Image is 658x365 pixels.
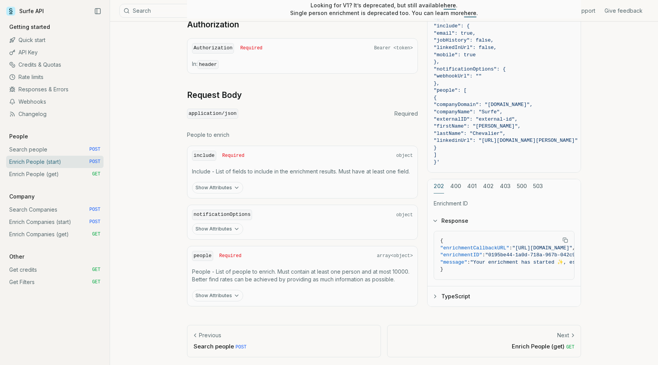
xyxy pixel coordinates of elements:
[222,153,245,159] span: Required
[434,37,494,43] span: "jobHistory": false,
[434,138,578,143] span: "linkedinUrl": "[URL][DOMAIN_NAME][PERSON_NAME]"
[92,279,100,285] span: GET
[517,179,527,193] button: 500
[6,133,31,140] p: People
[6,5,44,17] a: Surfe API
[434,87,467,93] span: "people": [
[500,179,511,193] button: 403
[509,245,512,251] span: :
[434,59,440,65] span: },
[396,212,413,218] span: object
[434,102,533,108] span: "companyDomain": "[DOMAIN_NAME]",
[434,123,521,129] span: "firstName": "[PERSON_NAME]",
[434,73,482,79] span: "webhookUrl": ""
[396,153,413,159] span: object
[428,211,581,231] button: Response
[470,259,650,265] span: "Your enrichment has started ✨, estimated time: 2 seconds."
[434,80,440,86] span: },
[6,143,104,156] a: Search people POST
[434,30,476,36] span: "email": true,
[119,4,312,18] button: Search⌘K
[240,45,262,51] span: Required
[440,245,509,251] span: "enrichmentCallbackURL"
[192,168,413,175] p: Include - List of fields to include in the enrichment results. Must have at least one field.
[192,60,413,69] p: In:
[6,193,38,200] p: Company
[559,234,571,246] button: Copy Text
[377,253,413,259] span: array<object>
[199,331,221,339] p: Previous
[192,223,243,235] button: Show Attributes
[374,45,413,51] span: Bearer <token>
[572,245,575,251] span: ,
[434,145,437,150] span: }
[192,151,216,161] code: include
[6,59,104,71] a: Credits & Quotas
[194,342,374,350] p: Search people
[6,156,104,168] a: Enrich People (start) POST
[440,259,467,265] span: "message"
[92,231,100,237] span: GET
[557,331,569,339] p: Next
[192,268,413,283] p: People - List of people to enrich. Must contain at least one person and at most 10000. Better fin...
[192,290,243,301] button: Show Attributes
[6,34,104,46] a: Quick start
[440,238,443,244] span: {
[387,325,581,357] a: NextEnrich People (get) GET
[92,171,100,177] span: GET
[290,2,478,17] p: Looking for V1? It’s deprecated, but still available . Single person enrichment is deprecated too...
[434,52,476,57] span: "mobile": true
[6,216,104,228] a: Enrich Companies (start) POST
[219,253,242,259] span: Required
[192,210,252,220] code: notificationOptions
[450,179,461,193] button: 400
[512,245,572,251] span: "[URL][DOMAIN_NAME]"
[6,264,104,276] a: Get credits GET
[482,252,485,258] span: :
[6,23,53,31] p: Getting started
[434,116,518,122] span: "externalID": "external-id",
[440,266,443,272] span: }
[6,168,104,180] a: Enrich People (get) GET
[575,7,595,15] a: Support
[434,66,506,72] span: "notificationOptions": {
[235,345,247,350] span: POST
[6,108,104,120] a: Changelog
[89,219,100,225] span: POST
[92,267,100,273] span: GET
[394,110,418,118] span: Required
[434,130,506,136] span: "lastName": "Chevalier",
[434,109,503,115] span: "companyName": "Surfe",
[434,23,470,29] span: "include": {
[444,2,456,8] a: here
[187,19,239,30] a: Authorization
[89,207,100,213] span: POST
[467,179,477,193] button: 401
[6,228,104,241] a: Enrich Companies (get) GET
[187,109,238,119] code: application/json
[92,5,104,17] button: Collapse Sidebar
[89,159,100,165] span: POST
[6,83,104,96] a: Responses & Errors
[187,131,418,139] p: People to enrich
[434,159,440,165] span: }'
[6,276,104,288] a: Get Filters GET
[197,60,219,69] code: header
[394,342,574,350] p: Enrich People (get)
[187,325,381,357] a: PreviousSearch people POST
[440,252,482,258] span: "enrichmentID"
[467,259,470,265] span: :
[192,43,234,54] code: Authorization
[434,94,437,100] span: {
[434,152,437,158] span: ]
[187,90,242,101] a: Request Body
[566,345,574,350] span: GET
[428,286,581,306] button: TypeScript
[605,7,643,15] a: Give feedback
[192,251,213,261] code: people
[6,46,104,59] a: API Key
[6,204,104,216] a: Search Companies POST
[6,96,104,108] a: Webhooks
[89,146,100,153] span: POST
[192,182,243,193] button: Show Attributes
